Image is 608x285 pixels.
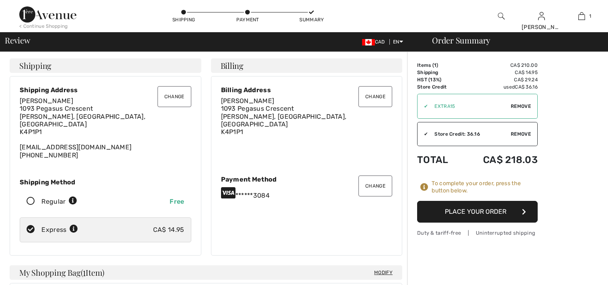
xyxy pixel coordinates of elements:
[19,6,76,23] img: 1ère Avenue
[418,103,428,110] div: ✔
[522,23,561,31] div: [PERSON_NAME]
[417,83,461,91] td: Store Credit
[417,62,461,69] td: Items ( )
[374,268,393,277] span: Modify
[538,11,545,21] img: My Info
[417,69,461,76] td: Shipping
[221,176,393,183] div: Payment Method
[417,146,461,173] td: Total
[20,86,191,94] div: Shipping Address
[81,267,104,278] span: ( Item)
[432,180,538,194] div: To complete your order, press the button below.
[578,11,585,21] img: My Bag
[358,176,392,196] button: Change
[562,11,601,21] a: 1
[299,16,323,23] div: Summary
[41,225,78,235] div: Express
[498,11,505,21] img: search the website
[428,130,511,138] div: Store Credit: 36.16
[235,16,260,23] div: Payment
[19,62,51,70] span: Shipping
[461,62,538,69] td: CA$ 210.00
[362,39,375,45] img: Canadian Dollar
[417,201,538,223] button: Place Your Order
[418,130,428,138] div: ✔
[19,23,68,30] div: < Continue Shopping
[417,229,538,237] div: Duty & tariff-free | Uninterrupted shipping
[221,86,393,94] div: Billing Address
[461,83,538,91] td: used
[153,225,184,235] div: CA$ 14.95
[41,197,77,207] div: Regular
[422,36,603,44] div: Order Summary
[20,105,145,136] span: 1093 Pegasus Crescent [PERSON_NAME], [GEOGRAPHIC_DATA], [GEOGRAPHIC_DATA] K4P1P1
[417,76,461,83] td: HST (13%)
[221,97,274,105] span: [PERSON_NAME]
[221,105,347,136] span: 1093 Pegasus Crescent [PERSON_NAME], [GEOGRAPHIC_DATA], [GEOGRAPHIC_DATA] K4P1P1
[428,94,511,118] input: Promo code
[20,97,191,159] div: [EMAIL_ADDRESS][DOMAIN_NAME] [PHONE_NUMBER]
[515,84,538,90] span: CA$ 36.16
[434,62,436,68] span: 1
[461,76,538,83] td: CA$ 29.24
[538,12,545,20] a: Sign In
[20,97,73,105] span: [PERSON_NAME]
[172,16,196,23] div: Shipping
[362,39,388,45] span: CAD
[10,265,402,280] h4: My Shopping Bag
[461,146,538,173] td: CA$ 218.03
[393,39,403,45] span: EN
[170,198,184,205] span: Free
[158,86,191,107] button: Change
[221,62,244,70] span: Billing
[83,266,86,277] span: 1
[20,178,191,186] div: Shipping Method
[5,36,30,44] span: Review
[511,103,531,110] span: Remove
[461,69,538,76] td: CA$ 14.95
[589,12,591,20] span: 1
[511,130,531,138] span: Remove
[358,86,392,107] button: Change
